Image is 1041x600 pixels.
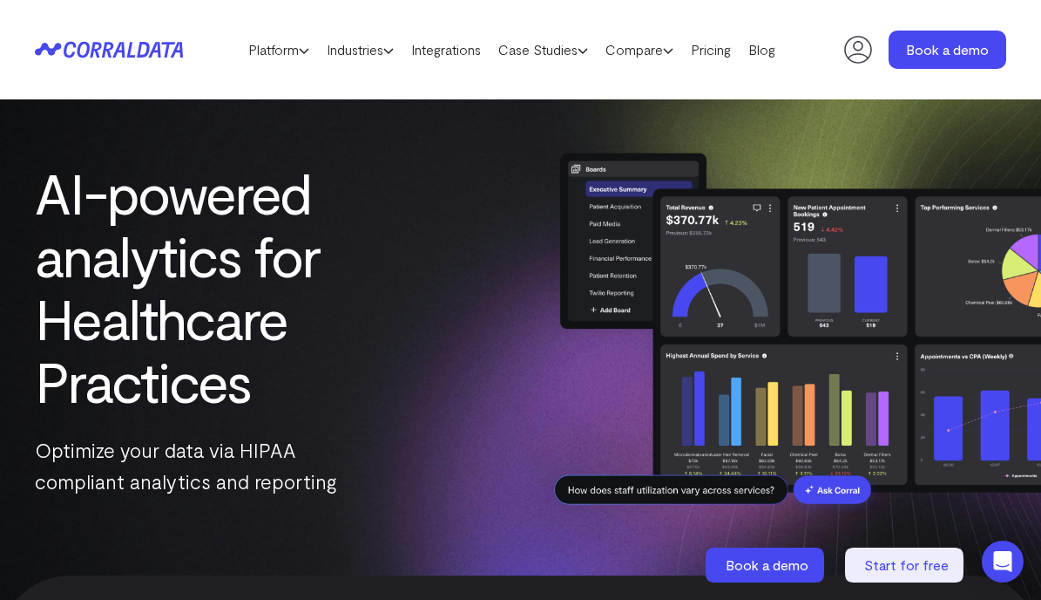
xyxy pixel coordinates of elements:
[35,434,486,497] p: Optimize your data via HIPAA compliant analytics and reporting
[740,37,784,63] a: Blog
[864,556,949,573] span: Start for free
[682,37,740,63] a: Pricing
[982,541,1024,583] div: Open Intercom Messenger
[726,556,808,573] span: Book a demo
[35,161,486,412] h1: AI-powered analytics for Healthcare Practices
[845,548,967,583] a: Start for free
[240,37,318,63] a: Platform
[402,37,490,63] a: Integrations
[597,37,682,63] a: Compare
[318,37,402,63] a: Industries
[706,548,828,583] a: Book a demo
[889,31,1006,69] a: Book a demo
[490,37,597,63] a: Case Studies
